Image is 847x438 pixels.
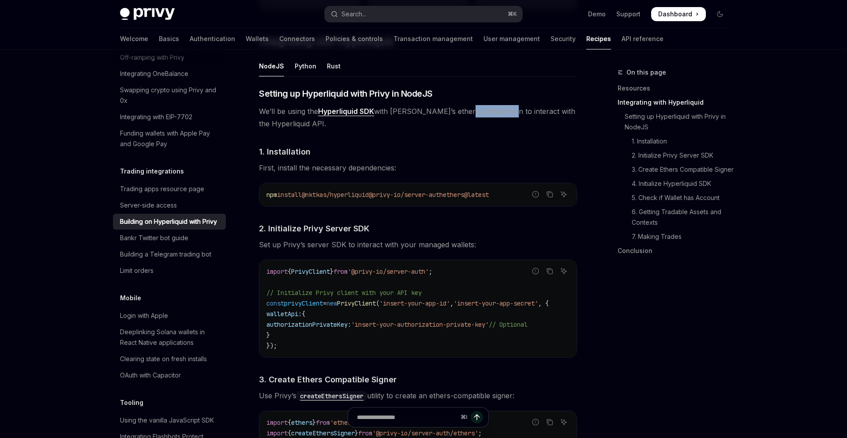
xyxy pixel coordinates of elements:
[120,293,141,303] h5: Mobile
[120,265,154,276] div: Limit orders
[626,67,666,78] span: On this page
[113,230,226,246] a: Bankr Twitter bot guide
[296,391,367,400] a: createEthersSigner
[120,327,221,348] div: Deeplinking Solana wallets in React Native applications
[291,268,330,276] span: PrivyClient
[618,205,734,230] a: 6. Getting Tradable Assets and Contexts
[266,289,422,297] span: // Initialize Privy client with your API key
[351,321,489,328] span: 'insert-your-authorization-private-key'
[334,268,348,276] span: from
[120,397,143,408] h5: Tooling
[544,189,555,200] button: Copy the contents from the code block
[302,310,305,318] span: {
[259,146,311,158] span: 1. Installation
[323,299,326,307] span: =
[453,299,538,307] span: 'insert-your-app-secret'
[530,265,541,277] button: Report incorrect code
[120,354,207,364] div: Clearing state on fresh installs
[288,268,291,276] span: {
[618,109,734,134] a: Setting up Hyperliquid with Privy in NodeJS
[369,191,443,199] span: @privy-io/server-auth
[618,162,734,177] a: 3. Create Ethers Compatible Signer
[471,411,483,423] button: Send message
[379,299,450,307] span: 'insert-your-app-id'
[538,299,549,307] span: , {
[120,200,177,211] div: Server-side access
[618,95,734,109] a: Integrating with Hyperliquid
[190,28,235,49] a: Authentication
[113,181,226,197] a: Trading apps resource page
[318,107,374,116] a: Hyperliquid SDK
[113,263,226,279] a: Limit orders
[618,81,734,95] a: Resources
[266,191,277,199] span: npm
[120,415,214,426] div: Using the vanilla JavaScript SDK
[259,223,369,234] span: 2. Initialize Privy Server SDK
[348,268,429,276] span: '@privy-io/server-auth'
[284,299,323,307] span: privyClient
[113,197,226,213] a: Server-side access
[616,10,641,19] a: Support
[266,299,284,307] span: const
[330,268,334,276] span: }
[618,134,734,148] a: 1. Installation
[618,230,734,244] a: 7. Making Trades
[588,10,606,19] a: Demo
[113,125,226,152] a: Funding wallets with Apple Pay and Google Pay
[376,299,379,307] span: (
[357,408,457,427] input: Ask a question...
[113,214,226,230] a: Building on Hyperliquid with Privy
[558,265,570,277] button: Ask AI
[713,7,727,21] button: Toggle dark mode
[341,9,366,19] div: Search...
[651,7,706,21] a: Dashboard
[279,28,315,49] a: Connectors
[266,310,302,318] span: walletApi:
[159,28,179,49] a: Basics
[266,331,270,339] span: }
[296,391,367,401] code: createEthersSigner
[113,246,226,262] a: Building a Telegram trading bot
[618,177,734,191] a: 4. Initialize Hyperliquid SDK
[327,56,341,76] div: Rust
[246,28,269,49] a: Wallets
[295,56,316,76] div: Python
[120,128,221,149] div: Funding wallets with Apple Pay and Google Pay
[120,370,181,381] div: OAuth with Capacitor
[266,342,277,350] span: });
[120,310,168,321] div: Login with Apple
[429,268,432,276] span: ;
[259,87,433,100] span: Setting up Hyperliquid with Privy in NodeJS
[113,351,226,367] a: Clearing state on fresh installs
[266,321,351,328] span: authorizationPrivateKey:
[302,191,369,199] span: @nktkas/hyperliquid
[120,112,192,122] div: Integrating with EIP-7702
[120,184,204,194] div: Trading apps resource page
[113,66,226,82] a: Integrating OneBalance
[120,249,211,260] div: Building a Telegram trading bot
[259,56,284,76] div: NodeJS
[443,191,489,199] span: ethers@latest
[120,8,175,20] img: dark logo
[551,28,576,49] a: Security
[266,268,288,276] span: import
[120,85,221,106] div: Swapping crypto using Privy and 0x
[337,299,376,307] span: PrivyClient
[120,28,148,49] a: Welcome
[259,105,577,130] span: We’ll be using the with [PERSON_NAME]’s ethers.js integration to interact with the Hyperliquid API.
[483,28,540,49] a: User management
[450,299,453,307] span: ,
[120,216,217,227] div: Building on Hyperliquid with Privy
[394,28,473,49] a: Transaction management
[120,233,188,243] div: Bankr Twitter bot guide
[326,28,383,49] a: Policies & controls
[113,109,226,125] a: Integrating with EIP-7702
[259,389,577,402] span: Use Privy’s utility to create an ethers-compatible signer:
[325,6,522,22] button: Open search
[120,166,184,177] h5: Trading integrations
[618,148,734,162] a: 2. Initialize Privy Server SDK
[326,299,337,307] span: new
[530,189,541,200] button: Report incorrect code
[558,189,570,200] button: Ask AI
[113,324,226,351] a: Deeplinking Solana wallets in React Native applications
